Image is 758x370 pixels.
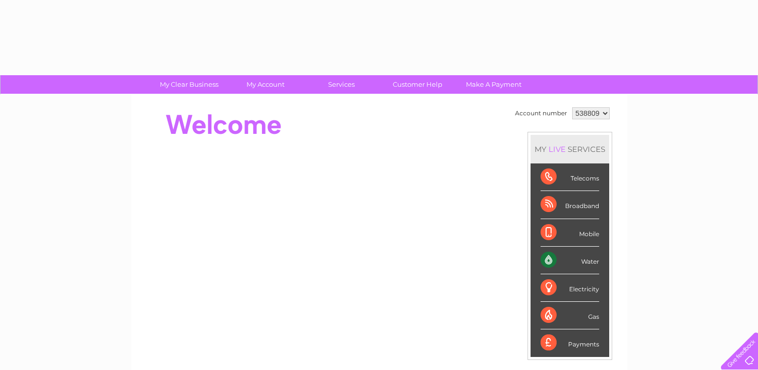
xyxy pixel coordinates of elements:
[541,329,599,356] div: Payments
[148,75,230,94] a: My Clear Business
[513,105,570,122] td: Account number
[452,75,535,94] a: Make A Payment
[541,302,599,329] div: Gas
[541,191,599,219] div: Broadband
[541,247,599,274] div: Water
[376,75,459,94] a: Customer Help
[547,144,568,154] div: LIVE
[541,274,599,302] div: Electricity
[531,135,609,163] div: MY SERVICES
[300,75,383,94] a: Services
[541,219,599,247] div: Mobile
[224,75,307,94] a: My Account
[541,163,599,191] div: Telecoms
